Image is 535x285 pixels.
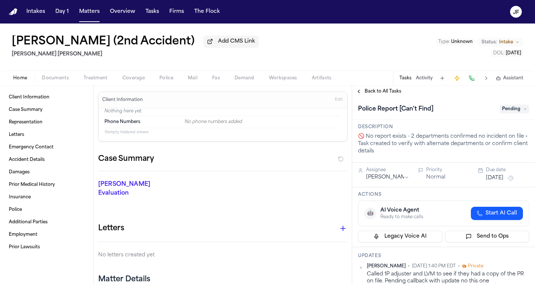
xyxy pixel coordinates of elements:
[191,5,223,18] button: The Flock
[6,166,88,178] a: Damages
[358,192,529,198] h3: Actions
[9,232,37,238] span: Employment
[416,75,433,81] button: Activity
[122,75,145,81] span: Coverage
[9,107,43,113] span: Case Summary
[104,119,140,125] span: Phone Numbers
[496,75,523,81] button: Assistant
[23,5,48,18] a: Intakes
[312,75,332,81] span: Artifacts
[159,75,173,81] span: Police
[9,157,45,163] span: Accident Details
[9,8,18,15] a: Home
[76,5,103,18] button: Matters
[212,75,220,81] span: Fax
[399,75,412,81] button: Tasks
[486,210,517,217] span: Start AI Call
[358,231,442,242] button: Legacy Voice AI
[52,5,72,18] button: Day 1
[6,179,88,191] a: Prior Medical History
[493,51,505,55] span: DOL :
[6,216,88,228] a: Additional Parties
[107,5,138,18] button: Overview
[84,75,108,81] span: Treatment
[188,75,198,81] span: Mail
[491,50,523,57] button: Edit DOL: 2025-07-22
[367,210,373,217] span: 🤖
[98,251,347,260] p: No letters created yet
[6,129,88,141] a: Letters
[98,153,154,165] h2: Case Summary
[9,219,48,225] span: Additional Parties
[451,40,473,44] span: Unknown
[9,207,22,213] span: Police
[438,40,450,44] span: Type :
[426,174,445,181] button: Normal
[445,231,530,242] button: Send to Ops
[513,10,519,15] text: JF
[380,214,423,220] div: Ready to make calls
[352,89,405,94] button: Back to All Tasks
[6,104,88,116] a: Case Summary
[104,108,341,116] p: Nothing here yet.
[101,97,144,103] h3: Client Information
[9,169,30,175] span: Damages
[358,253,529,259] h3: Updates
[367,263,406,269] span: [PERSON_NAME]
[98,274,150,285] h2: Matter Details
[9,182,55,188] span: Prior Medical History
[9,244,40,250] span: Prior Lawsuits
[203,36,259,47] button: Add CMS Link
[452,73,462,83] button: Create Immediate Task
[486,174,503,182] button: [DATE]
[6,204,88,216] a: Police
[9,144,53,150] span: Emergency Contact
[355,103,436,115] h1: Police Report [Can't Find]
[365,89,401,94] span: Back to All Tasks
[269,75,297,81] span: Workspaces
[98,223,124,234] h1: Letters
[6,241,88,253] a: Prior Lawsuits
[12,35,195,48] button: Edit matter name
[185,119,341,125] div: No phone numbers added
[9,194,31,200] span: Insurance
[104,130,341,135] p: 11 empty fields not shown.
[12,50,259,59] h2: [PERSON_NAME] [PERSON_NAME]
[9,119,43,125] span: Representation
[6,116,88,128] a: Representation
[412,263,456,269] span: [DATE] 1:40 PM EDT
[6,154,88,166] a: Accident Details
[6,141,88,153] a: Emergency Contact
[426,167,469,173] div: Priority
[335,97,343,102] span: Edit
[6,91,88,103] a: Client Information
[500,105,529,113] span: Pending
[458,263,460,269] span: •
[166,5,187,18] button: Firms
[9,94,49,100] span: Client Information
[9,132,24,138] span: Letters
[6,191,88,203] a: Insurance
[499,39,513,45] span: Intake
[98,180,176,198] p: [PERSON_NAME] Evaluation
[486,167,529,173] div: Due date
[235,75,254,81] span: Demand
[358,133,529,155] p: 🚫 No report exists - 2 departments confirmed no incident on file • Task created to verify with al...
[506,51,521,55] span: [DATE]
[471,207,523,220] button: Start AI Call
[367,271,529,285] div: Called 1P adjuster and LVM to see if they had a copy of the PR on file. Pending callback with upd...
[478,38,523,47] button: Change status from Intake
[466,73,477,83] button: Make a Call
[333,94,345,106] button: Edit
[42,75,69,81] span: Documents
[9,8,18,15] img: Finch Logo
[358,124,529,130] h3: Description
[481,39,497,45] span: Status:
[506,174,515,183] button: Snooze task
[437,73,447,83] button: Add Task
